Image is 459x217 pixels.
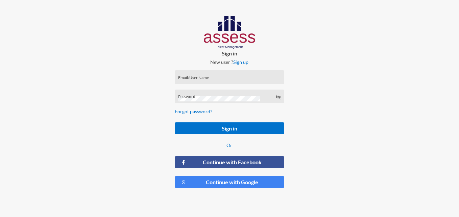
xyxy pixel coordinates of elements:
[169,59,290,65] p: New user ?
[175,108,212,114] a: Forgot password?
[175,142,285,148] p: Or
[169,50,290,56] p: Sign in
[175,176,285,188] button: Continue with Google
[175,122,285,134] button: Sign in
[233,59,248,65] a: Sign up
[204,16,256,49] img: AssessLogoo.svg
[175,156,285,168] button: Continue with Facebook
